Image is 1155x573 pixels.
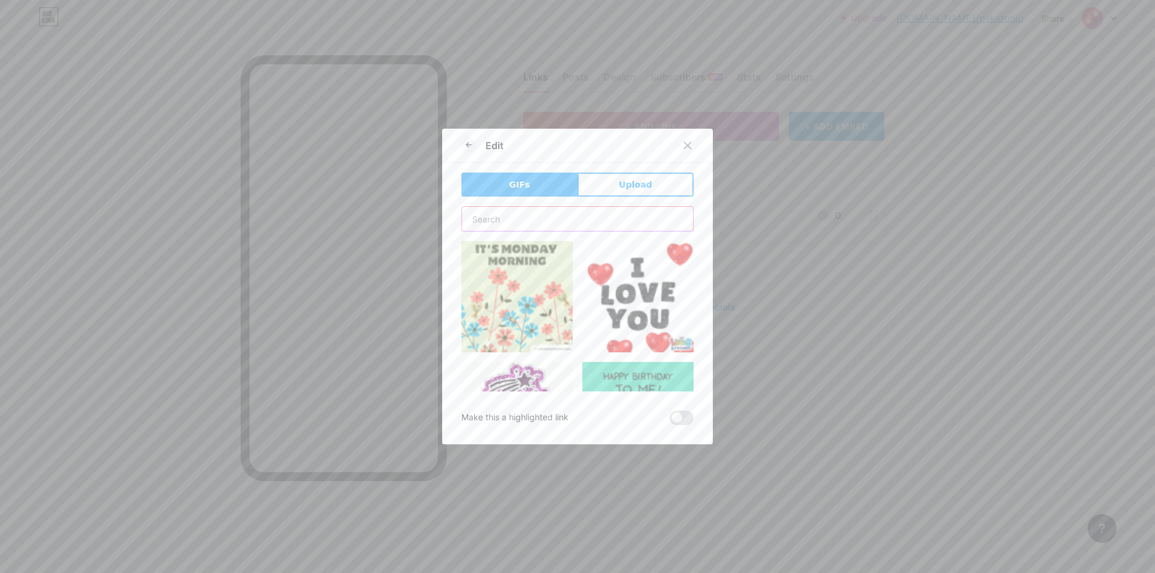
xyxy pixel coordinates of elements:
button: GIFs [461,173,577,197]
img: Gihpy [461,362,573,473]
button: Upload [577,173,694,197]
input: Search [462,207,693,231]
img: Gihpy [582,362,694,473]
span: GIFs [509,179,530,191]
div: Make this a highlighted link [461,411,568,425]
div: Edit [485,138,504,153]
span: Upload [619,179,652,191]
img: Gihpy [461,241,573,352]
img: Gihpy [582,241,694,352]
